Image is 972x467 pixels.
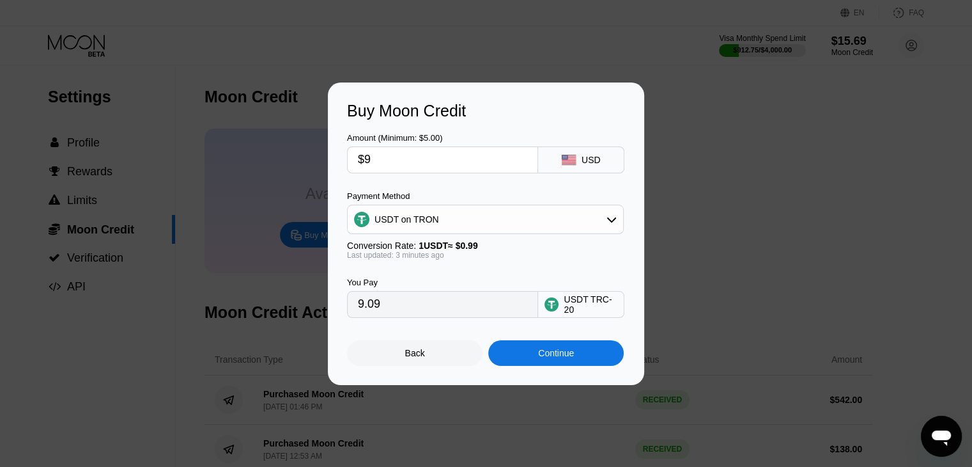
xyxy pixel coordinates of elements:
[347,102,625,120] div: Buy Moon Credit
[419,241,478,251] span: 1 USDT ≈ $0.99
[564,294,617,315] div: USDT TRC-20
[347,241,624,251] div: Conversion Rate:
[538,348,574,358] div: Continue
[347,278,538,287] div: You Pay
[347,251,624,260] div: Last updated: 3 minutes ago
[921,416,962,457] iframe: Button to launch messaging window
[405,348,425,358] div: Back
[347,191,624,201] div: Payment Method
[488,340,624,366] div: Continue
[347,133,538,143] div: Amount (Minimum: $5.00)
[374,214,439,225] div: USDT on TRON
[347,340,482,366] div: Back
[358,147,527,173] input: $0.00
[348,207,623,232] div: USDT on TRON
[582,155,601,165] div: USD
